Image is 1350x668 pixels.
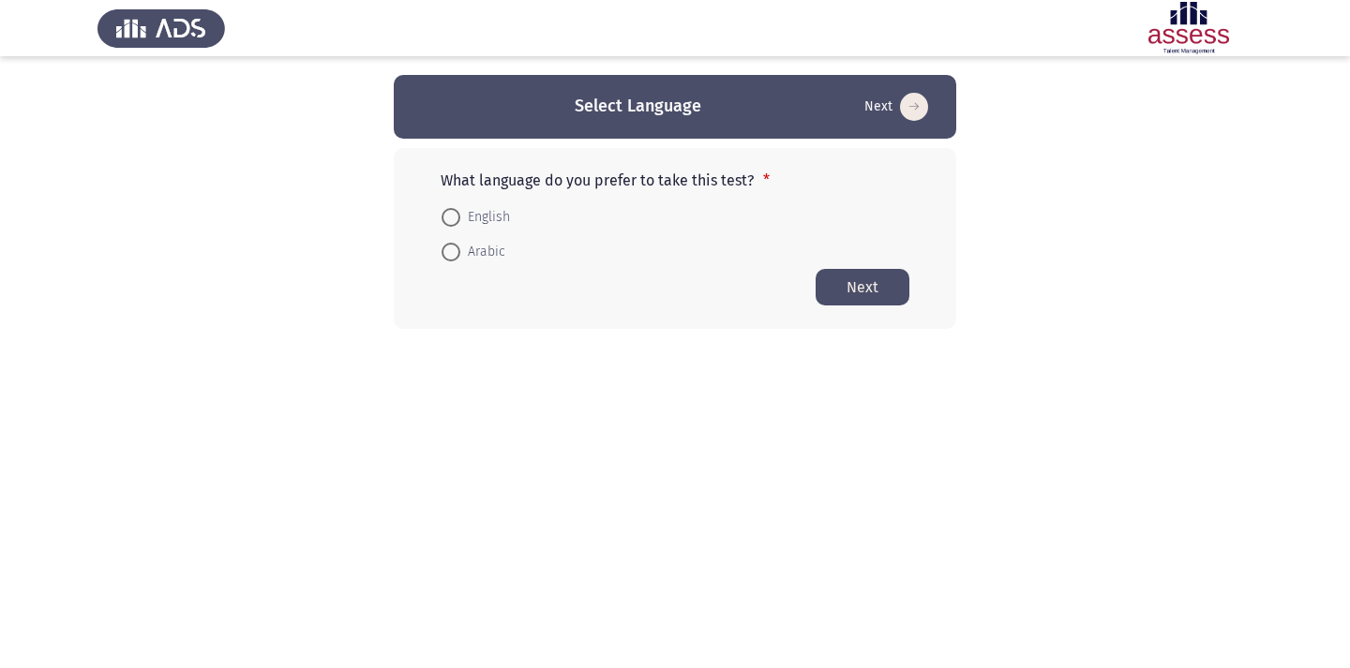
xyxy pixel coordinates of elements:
[859,92,934,122] button: Start assessment
[460,241,505,263] span: Arabic
[575,95,701,118] h3: Select Language
[441,171,909,189] p: What language do you prefer to take this test?
[97,2,225,54] img: Assess Talent Management logo
[816,269,909,305] button: Start assessment
[1125,2,1252,54] img: Assessment logo of Emotional Intelligence Assessment - THL
[460,206,510,229] span: English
